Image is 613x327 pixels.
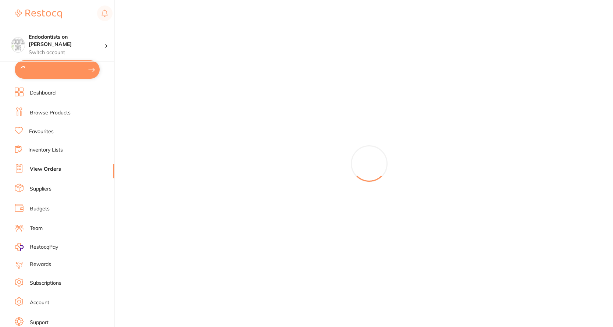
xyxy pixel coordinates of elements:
[30,244,58,251] span: RestocqPay
[30,261,51,268] a: Rewards
[30,89,56,97] a: Dashboard
[15,243,24,251] img: RestocqPay
[11,38,25,51] img: Endodontists on Collins
[29,49,104,56] p: Switch account
[30,319,49,326] a: Support
[30,225,43,232] a: Team
[15,6,62,22] a: Restocq Logo
[30,280,61,287] a: Subscriptions
[29,128,54,135] a: Favourites
[28,146,63,154] a: Inventory Lists
[29,33,104,48] h4: Endodontists on Collins
[30,109,71,117] a: Browse Products
[15,10,62,18] img: Restocq Logo
[30,205,50,213] a: Budgets
[30,166,61,173] a: View Orders
[30,185,51,193] a: Suppliers
[30,299,49,306] a: Account
[15,243,58,251] a: RestocqPay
